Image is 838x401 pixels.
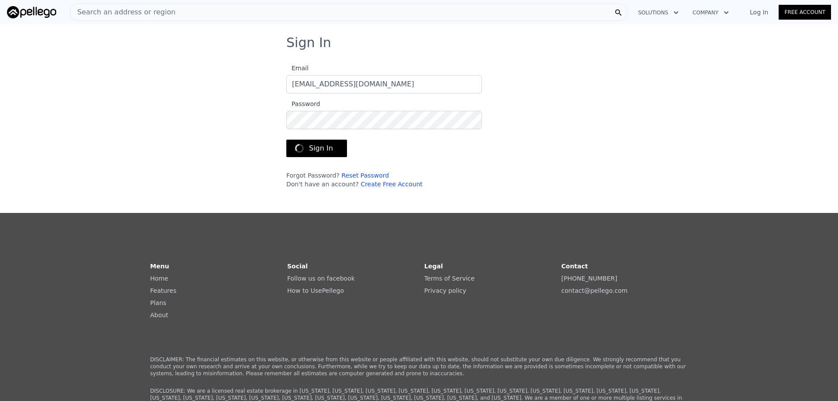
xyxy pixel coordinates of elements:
[287,263,308,270] strong: Social
[686,5,736,21] button: Company
[561,263,588,270] strong: Contact
[739,8,779,17] a: Log In
[561,275,617,282] a: [PHONE_NUMBER]
[341,172,389,179] a: Reset Password
[150,299,166,306] a: Plans
[779,5,831,20] a: Free Account
[361,181,422,188] a: Create Free Account
[150,287,176,294] a: Features
[424,275,474,282] a: Terms of Service
[286,140,347,157] button: Sign In
[287,275,355,282] a: Follow us on facebook
[286,65,309,72] span: Email
[150,312,168,319] a: About
[70,7,175,17] span: Search an address or region
[150,356,688,377] p: DISCLAIMER: The financial estimates on this website, or otherwise from this website or people aff...
[424,287,466,294] a: Privacy policy
[150,275,168,282] a: Home
[286,35,552,51] h3: Sign In
[561,287,628,294] a: contact@pellego.com
[286,100,320,107] span: Password
[286,111,482,129] input: Password
[424,263,443,270] strong: Legal
[7,6,56,18] img: Pellego
[287,287,344,294] a: How to UsePellego
[286,75,482,93] input: Email
[631,5,686,21] button: Solutions
[150,263,169,270] strong: Menu
[286,171,482,189] div: Forgot Password? Don't have an account?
